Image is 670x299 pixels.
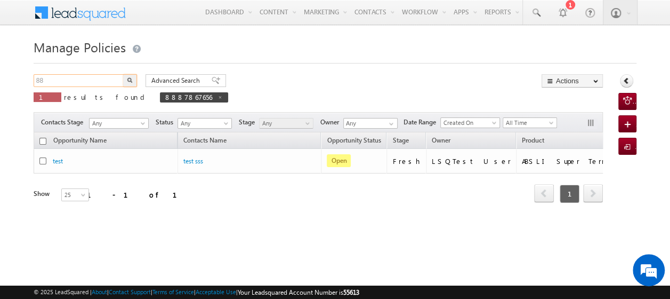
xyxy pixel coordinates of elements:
div: Minimize live chat window [175,5,200,31]
span: Advanced Search [151,76,203,85]
a: About [92,288,107,295]
a: Acceptable Use [196,288,236,295]
span: prev [534,184,554,202]
span: Created On [441,118,496,128]
span: Any [260,119,310,128]
a: Any [177,118,232,129]
span: Status [156,117,177,127]
a: Opportunity Name [48,135,112,148]
input: Check all records [39,138,46,145]
a: Terms of Service [152,288,194,295]
a: test [53,157,63,165]
div: LSQTest User [432,156,511,166]
div: Show [34,189,53,199]
img: d_60004797649_company_0_60004797649 [18,56,45,70]
span: Any [178,119,229,128]
span: © 2025 LeadSquared | | | | | [34,287,359,297]
div: 1 - 1 of 1 [87,188,190,201]
span: 1 [560,185,579,203]
input: Type to Search [343,118,398,129]
span: Owner [320,117,343,127]
a: Show All Items [383,119,397,129]
span: Opportunity Name [53,136,107,144]
a: prev [534,185,554,202]
span: Owner [432,136,450,144]
span: Contacts Name [178,135,232,148]
span: Open [327,154,351,167]
a: Contact Support [109,288,151,295]
span: Date Range [403,117,440,127]
button: Actions [542,74,603,88]
span: Your Leadsquared Account Number is [238,288,359,296]
textarea: Type your message and hit 'Enter' [14,99,195,221]
span: 1 [39,92,56,101]
span: Stage [239,117,259,127]
span: 55613 [343,288,359,296]
a: next [583,185,603,202]
div: Chat with us now [55,56,179,70]
span: Contacts Stage [41,117,87,127]
em: Start Chat [145,229,193,243]
span: 25 [62,190,90,200]
a: All Time [503,117,557,128]
span: Product [522,136,544,144]
div: Fresh [392,156,421,166]
a: test sss [183,157,203,165]
a: 25 [61,188,89,201]
img: Search [127,77,132,83]
span: Stage [392,136,408,144]
span: next [583,184,603,202]
a: Any [259,118,313,129]
span: All Time [503,118,554,128]
a: Product [516,135,550,148]
span: results found [64,92,149,101]
span: 8887867656 [165,92,212,101]
div: ABSLI Super Term Plan [522,156,628,166]
a: Stage [387,135,414,148]
span: Any [90,119,145,128]
a: Created On [440,117,500,128]
a: Opportunity Status [321,135,386,148]
span: Manage Policies [34,38,126,56]
a: Any [89,118,149,129]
